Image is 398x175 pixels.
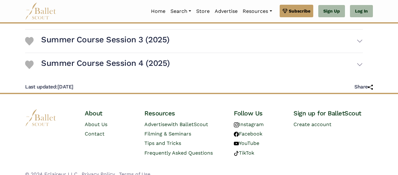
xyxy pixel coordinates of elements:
img: instagram logo [234,122,239,127]
h5: Share [354,84,373,90]
a: Filming & Seminars [144,131,191,137]
a: About Us [85,121,107,127]
a: Resources [240,5,274,18]
h3: Summer Course Session 3 (2025) [41,34,169,45]
h4: Sign up for BalletScout [293,109,373,117]
span: Last updated: [25,84,57,90]
a: Sign Up [318,5,345,18]
h3: Summer Course Session 4 (2025) [41,58,170,69]
h5: [DATE] [25,84,73,90]
h4: About [85,109,134,117]
a: Create account [293,121,331,127]
a: Subscribe [280,5,313,17]
h4: Resources [144,109,224,117]
img: youtube logo [234,141,239,146]
a: Advertise [212,5,240,18]
a: Frequently Asked Questions [144,150,213,156]
a: YouTube [234,140,259,146]
button: Summer Course Session 3 (2025) [41,32,363,50]
span: with BalletScout [167,121,208,127]
img: gem.svg [282,8,288,14]
img: Heart [25,37,34,45]
a: Instagram [234,121,264,127]
a: Advertisewith BalletScout [144,121,208,127]
a: Search [168,5,194,18]
img: tiktok logo [234,151,239,156]
img: facebook logo [234,132,239,137]
img: Heart [25,61,34,69]
img: logo [25,109,56,126]
span: Subscribe [289,8,310,14]
a: Tips and Tricks [144,140,181,146]
a: Contact [85,131,105,137]
a: Store [194,5,212,18]
h4: Follow Us [234,109,283,117]
a: Log In [350,5,373,18]
button: Summer Course Session 4 (2025) [41,56,363,74]
a: TikTok [234,150,254,156]
a: Facebook [234,131,262,137]
a: Home [148,5,168,18]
